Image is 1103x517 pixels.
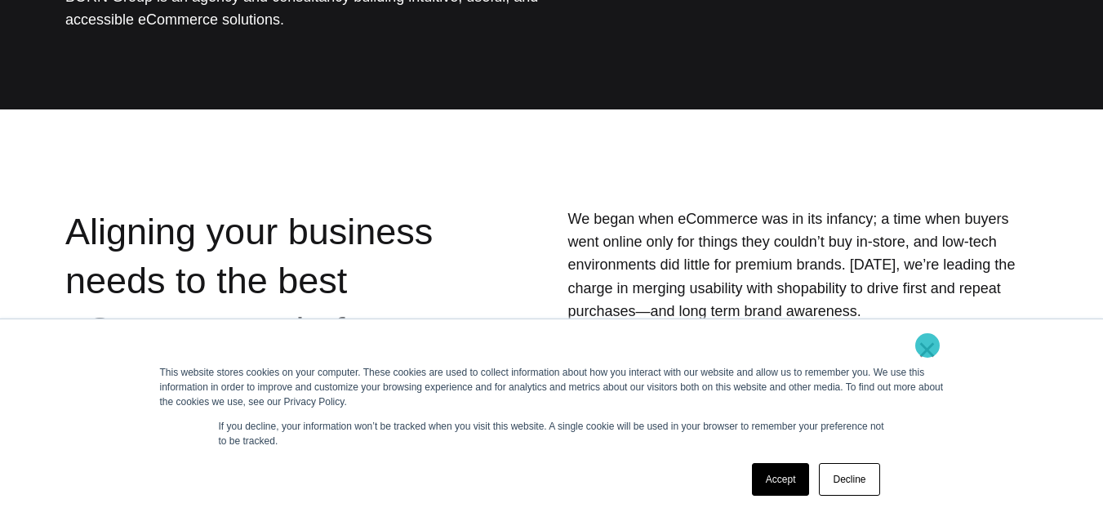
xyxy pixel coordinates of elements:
[65,207,451,505] div: Aligning your business needs to the best eCommerce platform.
[567,207,1038,323] p: We began when eCommerce was in its infancy; a time when buyers went online only for things they c...
[752,463,810,496] a: Accept
[918,342,937,357] a: ×
[160,365,944,409] div: This website stores cookies on your computer. These cookies are used to collect information about...
[219,419,885,448] p: If you decline, your information won’t be tracked when you visit this website. A single cookie wi...
[819,463,879,496] a: Decline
